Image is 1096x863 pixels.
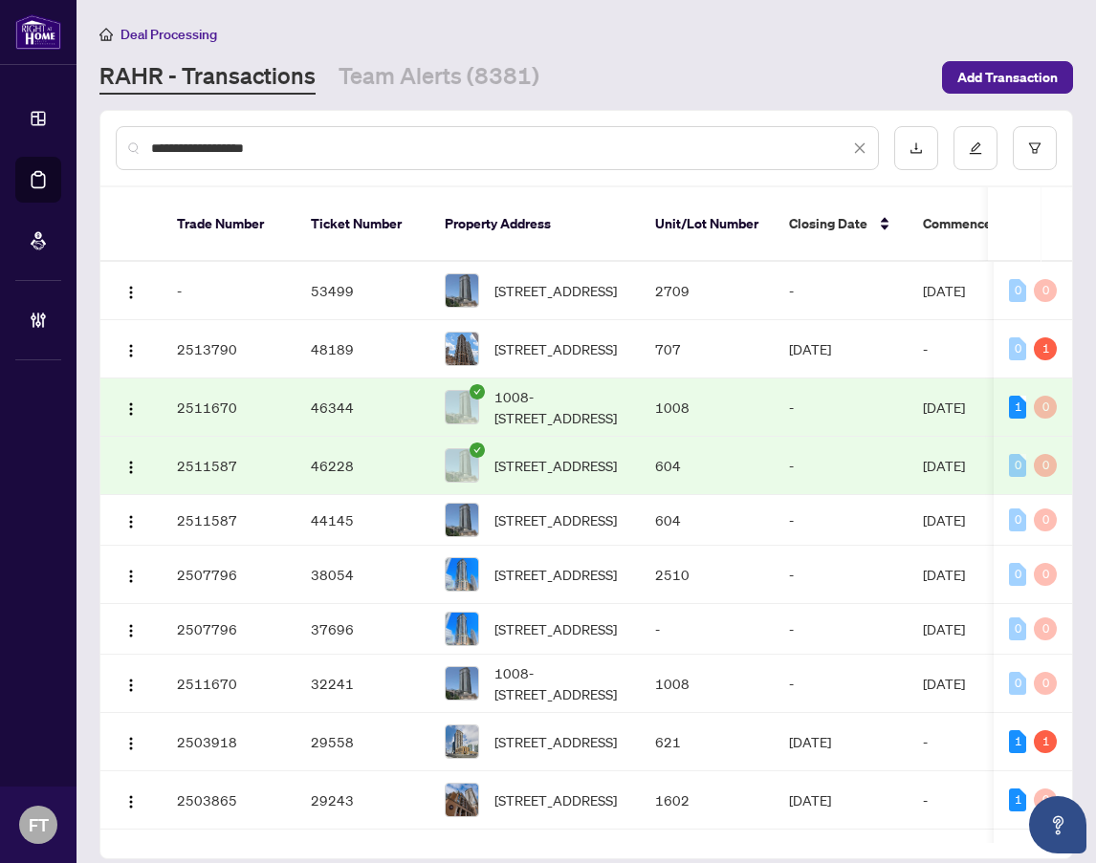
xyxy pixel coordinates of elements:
[494,338,617,359] span: [STREET_ADDRESS]
[296,495,429,546] td: 44145
[494,618,617,639] span: [STREET_ADDRESS]
[123,460,139,475] img: Logo
[162,604,296,655] td: 2507796
[116,559,146,590] button: Logo
[1013,126,1057,170] button: filter
[1034,730,1057,753] div: 1
[774,771,908,830] td: [DATE]
[446,504,478,536] img: thumbnail-img
[296,378,429,437] td: 46344
[640,437,774,495] td: 604
[774,262,908,320] td: -
[116,450,146,481] button: Logo
[1009,672,1026,695] div: 0
[853,141,866,155] span: close
[162,320,296,378] td: 2513790
[123,514,139,529] img: Logo
[942,61,1073,94] button: Add Transaction
[1009,508,1026,531] div: 0
[1009,337,1026,360] div: 0
[446,558,478,591] img: thumbnail-img
[640,187,774,262] th: Unit/Lot Number
[774,495,908,546] td: -
[123,794,139,809] img: Logo
[1009,279,1026,302] div: 0
[429,187,640,262] th: Property Address
[296,187,429,262] th: Ticket Number
[116,334,146,364] button: Logo
[339,60,539,95] a: Team Alerts (8381)
[1034,672,1057,695] div: 0
[1028,141,1041,155] span: filter
[296,437,429,495] td: 46228
[923,213,1056,234] span: Commencement Date
[969,141,982,155] span: edit
[494,564,617,585] span: [STREET_ADDRESS]
[774,378,908,437] td: -
[1009,563,1026,586] div: 0
[957,62,1058,93] span: Add Transaction
[296,262,429,320] td: 53499
[640,262,774,320] td: 2709
[774,546,908,604] td: -
[99,60,316,95] a: RAHR - Transactions
[296,604,429,655] td: 37696
[494,280,617,301] span: [STREET_ADDRESS]
[123,401,139,417] img: Logo
[470,442,485,458] span: check-circle
[1034,508,1057,531] div: 0
[640,713,774,771] td: 621
[640,378,774,437] td: 1008
[123,343,139,358] img: Logo
[1009,730,1026,753] div: 1
[116,726,146,757] button: Logo
[162,771,296,830] td: 2503865
[123,569,139,584] img: Logo
[296,655,429,713] td: 32241
[494,386,625,428] span: 1008-[STREET_ADDRESS]
[640,320,774,378] td: 707
[954,126,997,170] button: edit
[470,384,485,399] span: check-circle
[123,623,139,638] img: Logo
[446,391,478,423] img: thumbnail-img
[1009,788,1026,811] div: 1
[774,604,908,655] td: -
[910,141,923,155] span: download
[894,126,938,170] button: download
[116,505,146,535] button: Logo
[121,26,217,43] span: Deal Processing
[99,28,113,41] span: home
[15,14,61,50] img: logo
[1034,337,1057,360] div: 1
[116,668,146,699] button: Logo
[29,811,49,838] span: FT
[116,614,146,644] button: Logo
[1034,279,1057,302] div: 0
[1034,454,1057,477] div: 0
[446,784,478,816] img: thumbnail-img
[446,449,478,482] img: thumbnail-img
[494,662,625,704] span: 1008-[STREET_ADDRESS]
[494,731,617,752] span: [STREET_ADDRESS]
[774,713,908,771] td: [DATE]
[1009,454,1026,477] div: 0
[116,785,146,815] button: Logo
[774,187,908,262] th: Closing Date
[296,771,429,830] td: 29243
[162,437,296,495] td: 2511587
[116,392,146,422] button: Logo
[116,275,146,306] button: Logo
[1029,796,1086,853] button: Open asap
[774,437,908,495] td: -
[494,455,617,476] span: [STREET_ADDRESS]
[162,187,296,262] th: Trade Number
[446,725,478,758] img: thumbnail-img
[494,789,617,810] span: [STREET_ADDRESS]
[296,546,429,604] td: 38054
[494,509,617,530] span: [STREET_ADDRESS]
[162,495,296,546] td: 2511587
[162,546,296,604] td: 2507796
[296,713,429,771] td: 29558
[162,262,296,320] td: -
